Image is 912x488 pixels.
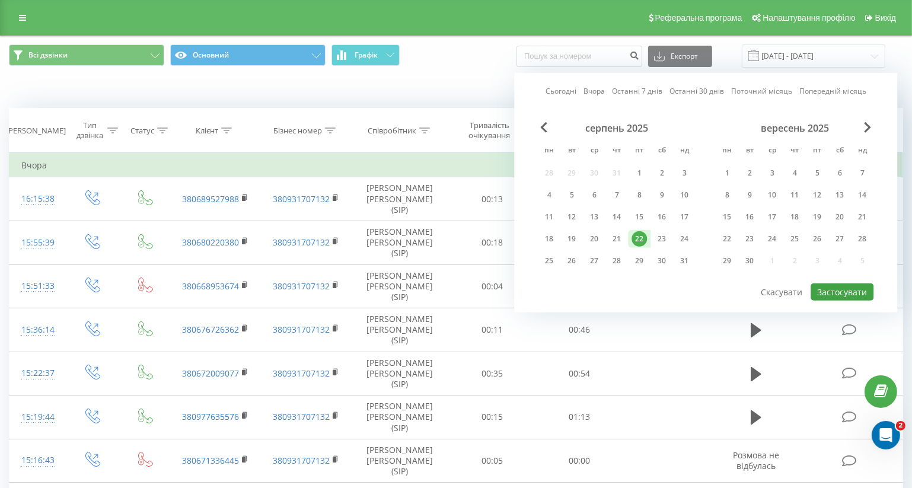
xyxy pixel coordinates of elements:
[449,177,536,221] td: 00:13
[632,231,647,247] div: 22
[832,187,847,203] div: 13
[828,230,851,248] div: сб 27 вер 2025 р.
[536,308,623,352] td: 00:46
[851,164,873,182] div: нд 7 вер 2025 р.
[182,237,239,248] a: 380680220380
[130,126,154,136] div: Статус
[832,165,847,181] div: 6
[460,120,519,141] div: Тривалість очікування
[541,253,557,269] div: 25
[21,275,53,298] div: 15:51:33
[273,455,330,466] a: 380931707132
[538,122,696,134] div: серпень 2025
[536,439,623,483] td: 00:00
[583,186,605,204] div: ср 6 серп 2025 р.
[632,187,647,203] div: 8
[669,85,724,97] a: Останні 30 днів
[9,44,164,66] button: Всі дзвінки
[449,352,536,395] td: 00:35
[718,142,736,160] abbr: понеділок
[628,230,650,248] div: пт 22 серп 2025 р.
[731,85,792,97] a: Поточний місяць
[564,187,579,203] div: 5
[6,126,66,136] div: [PERSON_NAME]
[560,252,583,270] div: вт 26 серп 2025 р.
[630,142,648,160] abbr: п’ятниця
[273,237,330,248] a: 380931707132
[586,187,602,203] div: 6
[516,46,642,67] input: Пошук за номером
[851,208,873,226] div: нд 21 вер 2025 р.
[351,221,449,264] td: [PERSON_NAME] [PERSON_NAME] (SIP)
[809,165,825,181] div: 5
[677,165,692,181] div: 3
[831,142,849,160] abbr: субота
[675,142,693,160] abbr: неділя
[809,209,825,225] div: 19
[654,209,669,225] div: 16
[764,187,780,203] div: 10
[628,164,650,182] div: пт 1 серп 2025 р.
[896,421,905,430] span: 2
[738,208,761,226] div: вт 16 вер 2025 р.
[28,50,68,60] span: Всі дзвінки
[331,44,400,66] button: Графік
[783,208,806,226] div: чт 18 вер 2025 р.
[809,231,825,247] div: 26
[564,231,579,247] div: 19
[828,164,851,182] div: сб 6 вер 2025 р.
[654,253,669,269] div: 30
[538,186,560,204] div: пн 4 серп 2025 р.
[677,231,692,247] div: 24
[351,352,449,395] td: [PERSON_NAME] [PERSON_NAME] (SIP)
[654,165,669,181] div: 2
[716,122,873,134] div: вересень 2025
[872,421,900,449] iframe: Intercom live chat
[351,264,449,308] td: [PERSON_NAME] [PERSON_NAME] (SIP)
[677,187,692,203] div: 10
[583,252,605,270] div: ср 27 серп 2025 р.
[650,252,673,270] div: сб 30 серп 2025 р.
[875,13,896,23] span: Вихід
[851,186,873,204] div: нд 14 вер 2025 р.
[653,142,671,160] abbr: субота
[733,449,779,471] span: Розмова не відбулась
[182,324,239,335] a: 380676726362
[170,44,326,66] button: Основний
[673,208,696,226] div: нд 17 серп 2025 р.
[650,208,673,226] div: сб 16 серп 2025 р.
[605,230,628,248] div: чт 21 серп 2025 р.
[832,209,847,225] div: 20
[742,231,757,247] div: 23
[716,252,738,270] div: пн 29 вер 2025 р.
[9,154,903,177] td: Вчора
[585,142,603,160] abbr: середа
[449,439,536,483] td: 00:05
[738,252,761,270] div: вт 30 вер 2025 р.
[546,85,576,97] a: Сьогодні
[806,208,828,226] div: пт 19 вер 2025 р.
[560,208,583,226] div: вт 12 серп 2025 р.
[564,209,579,225] div: 12
[809,187,825,203] div: 12
[182,368,239,379] a: 380672009077
[677,253,692,269] div: 31
[196,126,218,136] div: Клієнт
[632,209,647,225] div: 15
[828,186,851,204] div: сб 13 вер 2025 р.
[583,230,605,248] div: ср 20 серп 2025 р.
[540,122,547,133] span: Previous Month
[719,231,735,247] div: 22
[182,193,239,205] a: 380689527988
[716,164,738,182] div: пн 1 вер 2025 р.
[273,126,322,136] div: Бізнес номер
[808,142,826,160] abbr: п’ятниця
[564,253,579,269] div: 26
[21,187,53,210] div: 16:15:38
[764,165,780,181] div: 3
[787,187,802,203] div: 11
[605,252,628,270] div: чт 28 серп 2025 р.
[586,253,602,269] div: 27
[449,308,536,352] td: 00:11
[541,209,557,225] div: 11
